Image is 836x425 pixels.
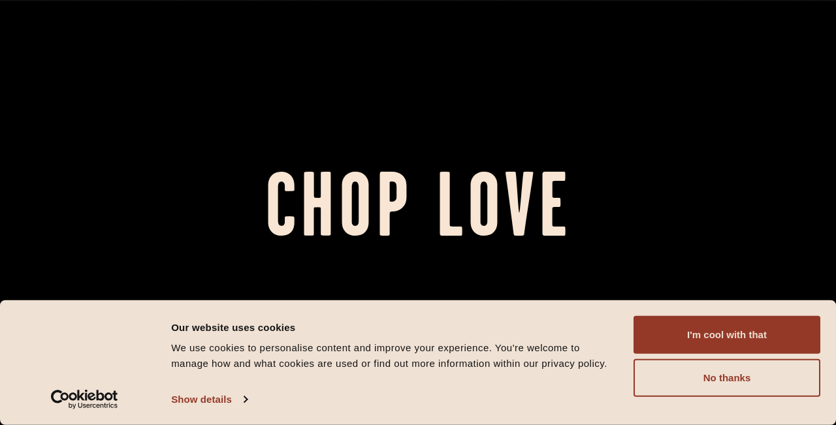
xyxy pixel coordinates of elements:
div: We use cookies to personalise content and improve your experience. You're welcome to manage how a... [171,340,619,371]
a: Usercentrics Cookiebot - opens in a new window [27,390,142,409]
button: I'm cool with that [634,316,820,354]
div: Our website uses cookies [171,319,619,335]
button: No thanks [634,359,820,397]
a: Show details [171,390,247,409]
